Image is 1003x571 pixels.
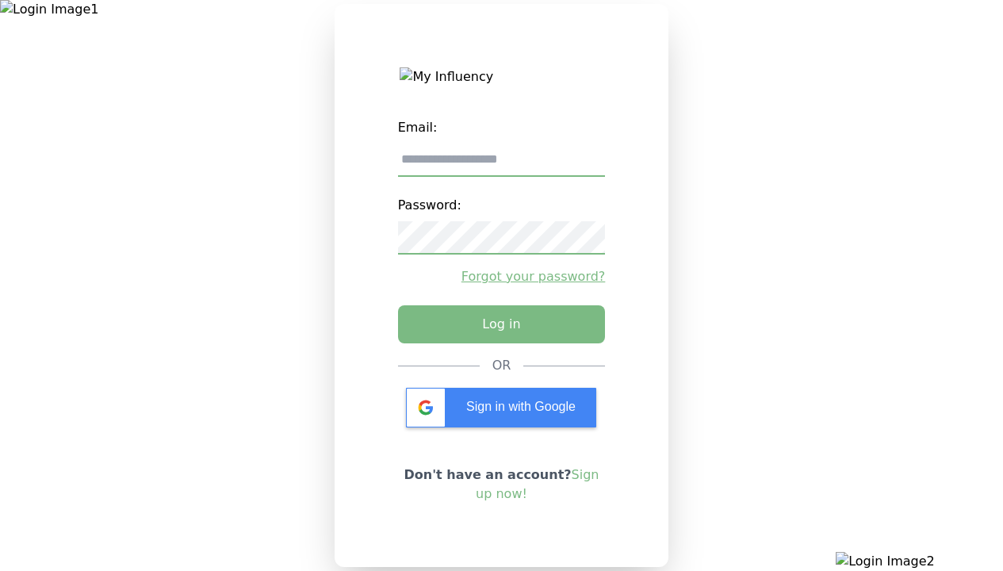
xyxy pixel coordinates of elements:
[398,466,606,504] p: Don't have an account?
[398,267,606,286] a: Forgot your password?
[398,190,606,221] label: Password:
[836,552,1003,571] img: Login Image2
[398,112,606,144] label: Email:
[400,67,603,86] img: My Influency
[492,356,511,375] div: OR
[398,305,606,343] button: Log in
[466,400,576,413] span: Sign in with Google
[406,388,596,427] div: Sign in with Google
